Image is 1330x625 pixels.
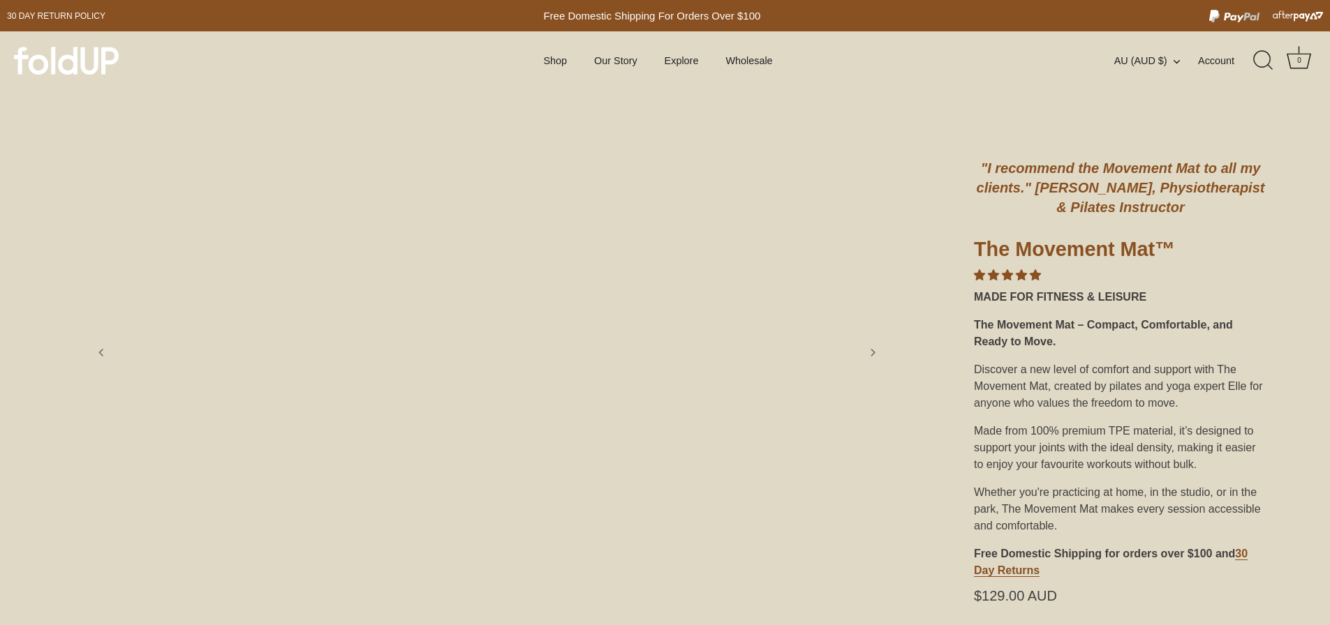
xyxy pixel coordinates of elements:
[1198,52,1259,69] a: Account
[974,236,1267,267] h1: The Movement Mat™
[974,356,1267,417] div: Discover a new level of comfort and support with The Movement Mat, created by pilates and yoga ex...
[977,160,1265,215] em: "I recommend the Movement Mat to all my clients." [PERSON_NAME], Physiotherapist & Pilates Instru...
[1114,54,1195,67] button: AU (AUD $)
[857,337,888,368] a: Next slide
[974,590,1057,601] span: $129.00 AUD
[974,548,1235,559] strong: Free Domestic Shipping for orders over $100 and
[974,417,1267,479] div: Made from 100% premium TPE material, it’s designed to support your joints with the ideal density,...
[531,47,579,74] a: Shop
[974,291,1146,303] strong: MADE FOR FITNESS & LEISURE
[652,47,710,74] a: Explore
[1284,45,1315,76] a: Cart
[974,311,1267,356] div: The Movement Mat – Compact, Comfortable, and Ready to Move.
[1292,54,1306,68] div: 0
[582,47,649,74] a: Our Story
[509,47,807,74] div: Primary navigation
[974,269,1041,281] span: 4.84 stars
[1248,45,1279,76] a: Search
[714,47,785,74] a: Wholesale
[86,337,117,368] a: Previous slide
[7,8,105,24] a: 30 day Return policy
[974,479,1267,540] div: Whether you're practicing at home, in the studio, or in the park, The Movement Mat makes every se...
